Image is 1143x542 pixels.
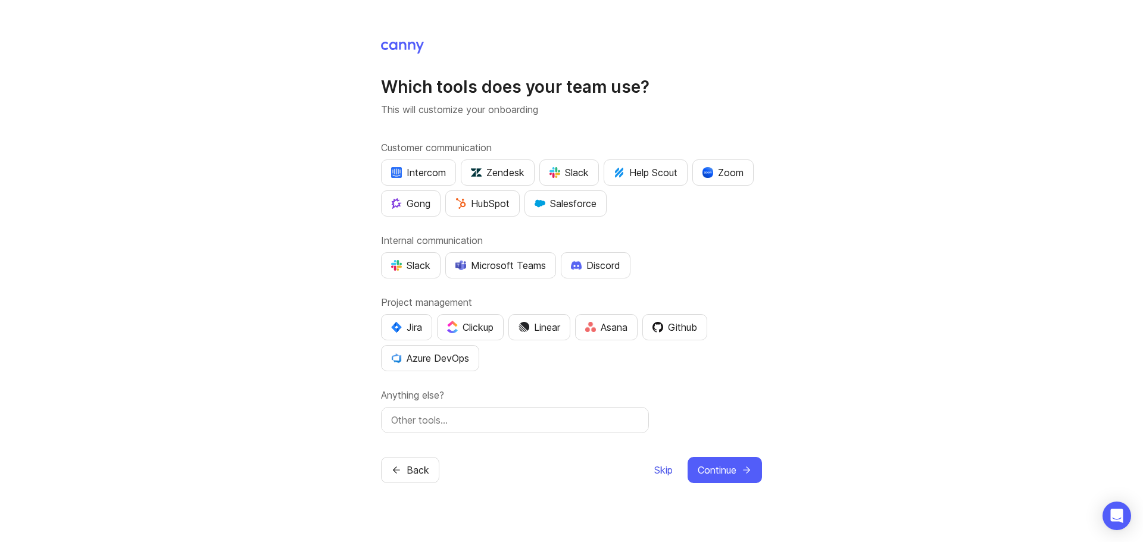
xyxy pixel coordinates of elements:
[698,463,736,477] span: Continue
[604,159,688,186] button: Help Scout
[407,463,429,477] span: Back
[652,322,663,333] img: 0D3hMmx1Qy4j6AAAAAElFTkSuQmCC
[508,314,570,340] button: Linear
[391,167,402,178] img: eRR1duPH6fQxdnSV9IruPjCimau6md0HxlPR81SIPROHX1VjYjAN9a41AAAAAElFTkSuQmCC
[654,457,673,483] button: Skip
[381,140,762,155] label: Customer communication
[447,321,458,333] img: j83v6vj1tgY2AAAAABJRU5ErkJggg==
[614,167,624,178] img: kV1LT1TqjqNHPtRK7+FoaplE1qRq1yqhg056Z8K5Oc6xxgIuf0oNQ9LelJqbcyPisAf0C9LDpX5UIuAAAAAElFTkSuQmCC
[391,260,402,271] img: WIAAAAASUVORK5CYII=
[535,196,597,211] div: Salesforce
[391,351,469,365] div: Azure DevOps
[455,258,546,272] div: Microsoft Teams
[585,322,596,332] img: Rf5nOJ4Qh9Y9HAAAAAElFTkSuQmCC
[391,165,446,180] div: Intercom
[391,413,639,427] input: Other tools…
[471,165,524,180] div: Zendesk
[381,295,762,309] label: Project management
[391,353,402,364] img: YKcwp4sHBXAAAAAElFTkSuQmCC
[381,457,439,483] button: Back
[381,345,479,371] button: Azure DevOps
[549,165,589,180] div: Slack
[391,258,430,272] div: Slack
[692,159,754,186] button: Zoom
[455,196,510,211] div: HubSpot
[455,198,466,209] img: G+3M5qq2es1si5SaumCnMN47tP1CvAZneIVX5dcx+oz+ZLhv4kfP9DwAAAABJRU5ErkJggg==
[535,198,545,209] img: GKxMRLiRsgdWqxrdBeWfGK5kaZ2alx1WifDSa2kSTsK6wyJURKhUuPoQRYzjholVGzT2A2owx2gHwZoyZHHCYJ8YNOAZj3DSg...
[381,233,762,247] label: Internal communication
[549,167,560,178] img: WIAAAAASUVORK5CYII=
[539,159,599,186] button: Slack
[652,320,697,334] div: Github
[381,159,456,186] button: Intercom
[571,261,582,269] img: +iLplPsjzba05dttzK064pds+5E5wZnCVbuGoLvBrYdmEPrXTzGo7zG60bLEREEjvOjaG9Saez5xsOEAbxBwOP6dkea84XY9O...
[561,252,630,278] button: Discord
[437,314,504,340] button: Clickup
[471,167,482,178] img: UniZRqrCPz6BHUWevMzgDJ1FW4xaGg2egd7Chm8uY0Al1hkDyjqDa8Lkk0kDEdqKkBok+T4wfoD0P0o6UMciQ8AAAAASUVORK...
[702,165,744,180] div: Zoom
[445,190,520,217] button: HubSpot
[381,102,762,117] p: This will customize your onboarding
[461,159,535,186] button: Zendesk
[381,76,762,98] h1: Which tools does your team use?
[391,320,422,334] div: Jira
[391,196,430,211] div: Gong
[455,260,466,270] img: D0GypeOpROL5AAAAAElFTkSuQmCC
[654,463,673,477] span: Skip
[585,320,627,334] div: Asana
[381,190,441,217] button: Gong
[391,198,402,209] img: qKnp5cUisfhcFQGr1t296B61Fm0WkUVwBZaiVE4uNRmEGBFetJMz8xGrgPHqF1mLDIG816Xx6Jz26AFmkmT0yuOpRCAR7zRpG...
[445,252,556,278] button: Microsoft Teams
[614,165,677,180] div: Help Scout
[381,314,432,340] button: Jira
[519,322,529,333] img: Dm50RERGQWO2Ei1WzHVviWZlaLVriU9uRN6E+tIr91ebaDbMKKPDpFbssSuEG21dcGXkrKsuOVPwCeFJSFAIOxgiKgL2sFHRe...
[1103,502,1131,530] div: Open Intercom Messenger
[381,42,424,54] img: Canny Home
[381,252,441,278] button: Slack
[702,167,713,178] img: xLHbn3khTPgAAAABJRU5ErkJggg==
[688,457,762,483] button: Continue
[524,190,607,217] button: Salesforce
[642,314,707,340] button: Github
[571,258,620,272] div: Discord
[447,320,494,334] div: Clickup
[391,322,402,333] img: svg+xml;base64,PHN2ZyB4bWxucz0iaHR0cDovL3d3dy53My5vcmcvMjAwMC9zdmciIHZpZXdCb3g9IjAgMCA0MC4zNDMgND...
[381,388,762,402] label: Anything else?
[575,314,638,340] button: Asana
[519,320,560,334] div: Linear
